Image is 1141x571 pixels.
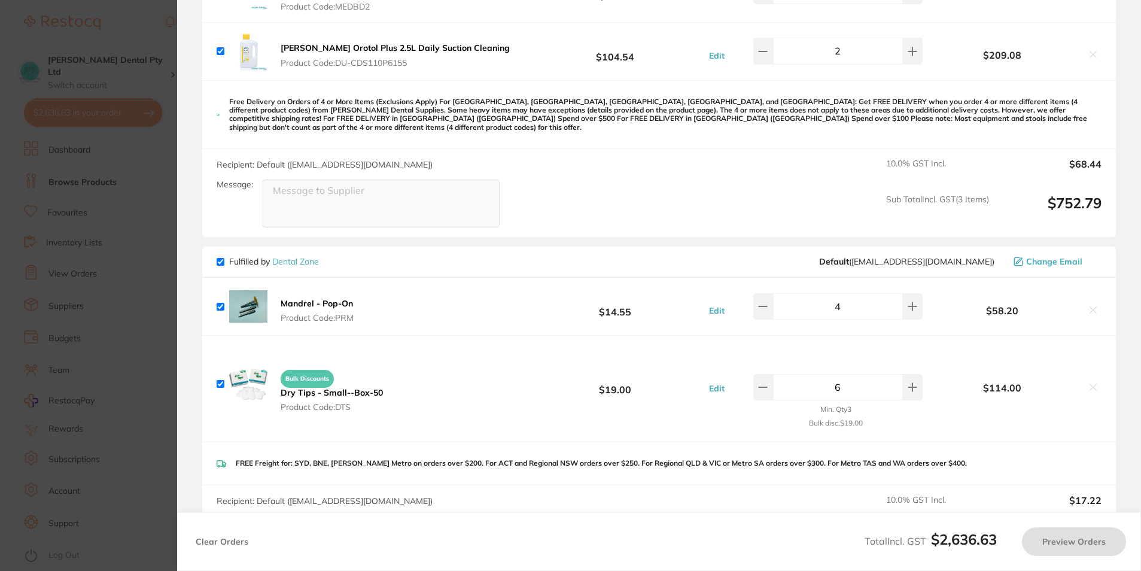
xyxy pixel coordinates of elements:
[236,459,967,467] p: FREE Freight for: SYD, BNE, [PERSON_NAME] Metro on orders over $200. For ACT and Regional NSW ord...
[820,405,851,414] small: Min. Qty 3
[281,42,510,53] b: [PERSON_NAME] Orotol Plus 2.5L Daily Suction Cleaning
[999,159,1102,185] output: $68.44
[229,287,267,326] img: NGl6cHhzbg
[217,496,433,506] span: Recipient: Default ( [EMAIL_ADDRESS][DOMAIN_NAME] )
[527,373,704,395] b: $19.00
[924,305,1080,316] b: $58.20
[277,42,513,68] button: [PERSON_NAME] Orotol Plus 2.5L Daily Suction Cleaning Product Code:DU-CDS110P6155
[272,256,319,267] a: Dental Zone
[705,305,728,316] button: Edit
[277,365,387,412] button: Bulk Discounts Dry Tips - Small--Box-50 Product Code:DTS
[229,32,267,71] img: NG1scGRsMA
[924,50,1080,60] b: $209.08
[1022,527,1126,556] button: Preview Orders
[886,495,989,521] span: 10.0 % GST Incl.
[999,195,1102,227] output: $752.79
[819,256,849,267] b: Default
[1026,257,1082,266] span: Change Email
[281,402,383,412] span: Product Code: DTS
[886,159,989,185] span: 10.0 % GST Incl.
[886,195,989,227] span: Sub Total Incl. GST ( 3 Items)
[527,296,704,318] b: $14.55
[705,383,728,394] button: Edit
[281,2,523,11] span: Product Code: MEDBD2
[281,370,334,388] span: Bulk Discounts
[281,313,354,323] span: Product Code: PRM
[281,387,383,398] b: Dry Tips - Small--Box-50
[865,535,997,547] span: Total Incl. GST
[281,58,510,68] span: Product Code: DU-CDS110P6155
[809,419,863,427] small: Bulk disc. $19.00
[277,298,357,323] button: Mandrel - Pop-On Product Code:PRM
[999,495,1102,521] output: $17.22
[192,527,252,556] button: Clear Orders
[1010,256,1102,267] button: Change Email
[217,180,253,190] label: Message:
[924,382,1080,393] b: $114.00
[281,298,353,309] b: Mandrel - Pop-On
[819,257,994,266] span: hello@dentalzone.com.au
[527,40,704,62] b: $104.54
[229,257,319,266] p: Fulfilled by
[229,98,1102,132] p: Free Delivery on Orders of 4 or More Items (Exclusions Apply) For [GEOGRAPHIC_DATA], [GEOGRAPHIC_...
[705,50,728,61] button: Edit
[217,159,433,170] span: Recipient: Default ( [EMAIL_ADDRESS][DOMAIN_NAME] )
[229,365,267,403] img: Zjdjam56Yg
[931,530,997,548] b: $2,636.63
